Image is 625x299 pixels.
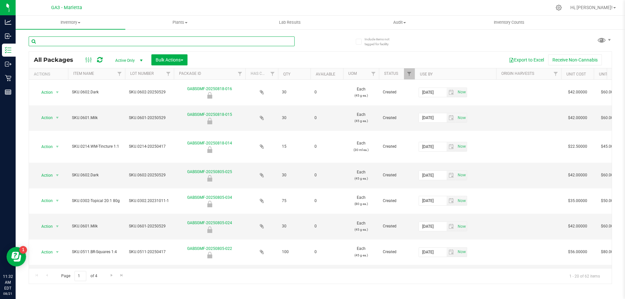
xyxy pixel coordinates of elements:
[53,171,62,180] span: select
[5,75,11,81] inline-svg: Retail
[383,172,411,178] span: Created
[245,68,278,80] th: Has COA
[16,20,125,25] span: Inventory
[72,249,121,255] span: SKU.0511.BR-Squares 1:4
[365,37,397,47] span: Include items not tagged for facility
[456,113,467,122] span: select
[35,196,53,205] span: Action
[345,16,454,29] a: Audit
[107,271,116,280] a: Go to the next page
[383,249,411,255] span: Created
[187,141,232,145] a: GABSGMF-20250818-014
[456,196,467,205] span: select
[314,172,339,178] span: 0
[383,115,411,121] span: Created
[347,175,375,182] p: (45 g ea.)
[561,239,594,265] td: $56.00000
[347,112,375,124] span: Each
[129,143,170,150] span: SKU.0214-20250417
[283,72,290,76] a: Qty
[35,222,53,231] span: Action
[163,68,174,79] a: Filter
[456,171,467,180] span: select
[347,195,375,207] span: Each
[456,196,467,206] span: Set Current date
[187,195,232,200] a: GABSGMF-20250805-034
[485,20,533,25] span: Inventory Counts
[151,54,187,65] button: Bulk Actions
[129,89,170,95] span: SKU.0602-20250529
[314,143,339,150] span: 0
[72,172,121,178] span: SKU.0602.Dark
[505,54,548,65] button: Export to Excel
[51,5,82,10] span: GA3 - Marietta
[598,222,623,231] span: $60.00000
[456,222,467,231] span: Set Current date
[53,196,62,205] span: select
[347,246,375,258] span: Each
[187,112,232,117] a: GABSGMF-20250818-015
[5,33,11,39] inline-svg: Inbound
[267,68,278,79] a: Filter
[456,88,467,97] span: select
[383,198,411,204] span: Created
[5,47,11,53] inline-svg: Inventory
[598,88,623,97] span: $60.00000
[156,57,183,62] span: Bulk Actions
[282,89,307,95] span: 30
[456,142,467,151] span: Set Current date
[564,271,605,281] span: 1 - 20 of 62 items
[187,87,232,91] a: GABSGMF-20250818-016
[447,88,456,97] span: select
[566,72,586,76] a: Unit Cost
[19,246,27,254] iframe: Resource center unread badge
[456,222,467,231] span: select
[270,20,310,25] span: Lab Results
[454,16,564,29] a: Inventory Counts
[501,71,534,76] a: Origin Harvests
[179,71,201,76] a: Package ID
[447,142,456,151] span: select
[383,143,411,150] span: Created
[456,248,467,257] span: select
[550,68,561,79] a: Filter
[282,115,307,121] span: 30
[117,271,127,280] a: Go to the last page
[72,198,121,204] span: SKU.0302-Topical 20:1 80g
[456,142,467,151] span: select
[173,175,246,182] div: Newly Received
[456,88,467,97] span: Set Current date
[347,118,375,124] p: (45 g ea.)
[125,16,235,29] a: Plants
[561,80,594,105] td: $42.00000
[383,89,411,95] span: Created
[53,113,62,122] span: select
[347,92,375,99] p: (45 g ea.)
[72,89,121,95] span: SKU.0602.Dark
[345,20,454,25] span: Audit
[347,220,375,233] span: Each
[383,223,411,229] span: Created
[282,223,307,229] span: 30
[447,113,456,122] span: select
[456,247,467,257] span: Set Current date
[314,115,339,121] span: 0
[347,147,375,153] p: (30 ml ea.)
[598,247,623,257] span: $80.00000
[35,88,53,97] span: Action
[35,171,53,180] span: Action
[187,221,232,225] a: GABSGMF-20250805-024
[173,146,246,153] div: Newly Received
[347,252,375,258] p: (45 g ea.)
[561,214,594,239] td: $42.00000
[282,198,307,204] span: 75
[420,72,433,76] a: Use By
[5,61,11,67] inline-svg: Outbound
[456,170,467,180] span: Set Current date
[347,226,375,233] p: (45 g ea.)
[598,113,623,123] span: $60.00000
[570,5,613,10] span: Hi, [PERSON_NAME]!
[173,201,246,207] div: Newly Received
[548,54,602,65] button: Receive Non-Cannabis
[447,196,456,205] span: select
